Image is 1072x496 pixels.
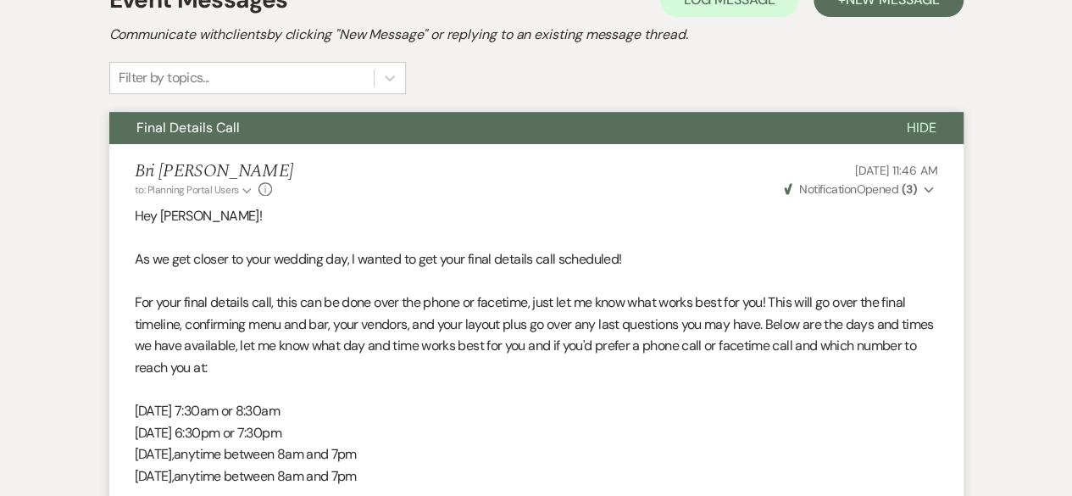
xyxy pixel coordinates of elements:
[135,207,262,225] span: Hey [PERSON_NAME]!
[135,183,239,197] span: to: Planning Portal Users
[136,119,240,137] span: Final Details Call
[880,112,964,144] button: Hide
[135,161,294,182] h5: Bri [PERSON_NAME]
[135,443,938,465] p: [DATE],
[781,181,938,198] button: NotificationOpened (3)
[119,68,209,88] div: Filter by topics...
[135,182,255,198] button: to: Planning Portal Users
[135,250,622,268] span: As we get closer to your wedding day, I wanted to get your final details call scheduled!
[109,112,880,144] button: Final Details Call
[109,25,964,45] h2: Communicate with clients by clicking "New Message" or replying to an existing message thread.
[799,181,856,197] span: Notification
[901,181,916,197] strong: ( 3 )
[135,400,938,422] p: [DATE] 7:30am or 8:30am
[135,293,934,376] span: For your final details call, this can be done over the phone or facetime, just let me know what w...
[784,181,917,197] span: Opened
[174,467,357,485] span: anytime between 8am and 7pm
[135,465,938,488] p: [DATE],
[855,163,938,178] span: [DATE] 11:46 AM
[174,445,357,463] span: anytime between 8am and 7pm
[135,422,938,444] p: [DATE] 6:30pm or 7:30pm
[907,119,936,137] span: Hide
